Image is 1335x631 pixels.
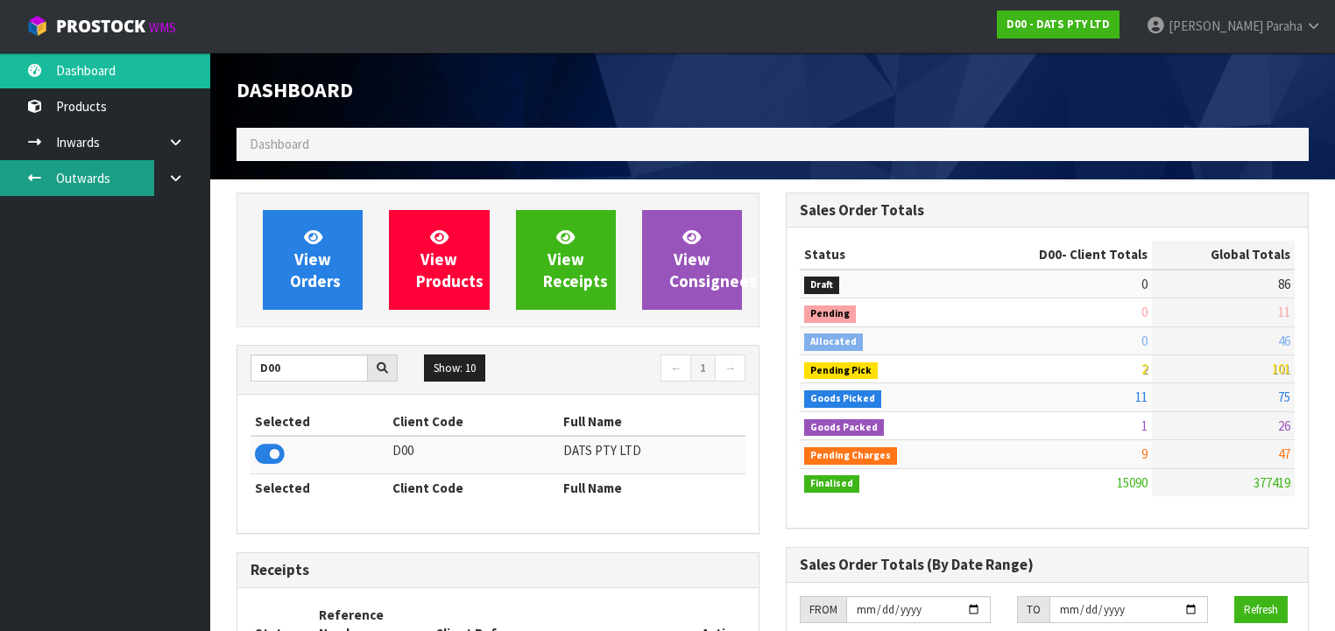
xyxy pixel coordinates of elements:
span: Goods Picked [804,390,881,408]
span: 9 [1141,445,1148,462]
span: View Orders [290,227,341,292]
h3: Sales Order Totals [800,202,1295,219]
h3: Receipts [251,562,745,578]
h3: Sales Order Totals (By Date Range) [800,557,1295,573]
th: Selected [251,408,388,436]
span: 47 [1278,445,1290,462]
input: Search clients [251,354,368,382]
a: D00 - DATS PTY LTD [997,11,1120,39]
span: Dashboard [237,77,353,102]
th: Status [800,241,963,269]
span: Draft [804,277,839,294]
strong: D00 - DATS PTY LTD [1007,17,1110,32]
span: Dashboard [250,136,309,152]
span: View Receipts [543,227,608,292]
th: Full Name [559,408,745,436]
a: 1 [690,354,716,382]
a: ViewProducts [389,210,489,310]
span: Allocated [804,333,863,351]
span: 11 [1135,389,1148,405]
span: 86 [1278,276,1290,292]
span: 1 [1141,417,1148,434]
span: Paraha [1266,18,1303,34]
span: 11 [1278,304,1290,320]
a: ViewConsignees [642,210,742,310]
span: Finalised [804,475,859,493]
span: Goods Packed [804,419,884,437]
span: View Products [416,227,484,292]
span: 377419 [1254,474,1290,491]
button: Show: 10 [424,354,485,382]
span: 0 [1141,304,1148,320]
span: 0 [1141,333,1148,349]
a: ViewReceipts [516,210,616,310]
a: → [715,354,745,382]
span: ProStock [56,15,145,38]
span: Pending Pick [804,362,878,380]
span: [PERSON_NAME] [1169,18,1263,34]
span: 0 [1141,276,1148,292]
span: Pending [804,305,856,323]
a: ViewOrders [263,210,363,310]
span: 46 [1278,333,1290,349]
th: Full Name [559,473,745,501]
small: WMS [149,19,176,36]
span: 75 [1278,389,1290,405]
span: 15090 [1117,474,1148,491]
th: Client Code [388,408,559,436]
img: cube-alt.png [26,15,48,37]
td: DATS PTY LTD [559,436,745,473]
div: TO [1017,596,1049,624]
th: Selected [251,473,388,501]
th: Client Code [388,473,559,501]
span: 101 [1272,361,1290,377]
button: Refresh [1234,596,1288,624]
span: D00 [1039,246,1062,263]
th: - Client Totals [963,241,1152,269]
span: 26 [1278,417,1290,434]
nav: Page navigation [511,354,745,385]
td: D00 [388,436,559,473]
th: Global Totals [1152,241,1295,269]
div: FROM [800,596,846,624]
a: ← [660,354,691,382]
span: 2 [1141,361,1148,377]
span: Pending Charges [804,447,897,465]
